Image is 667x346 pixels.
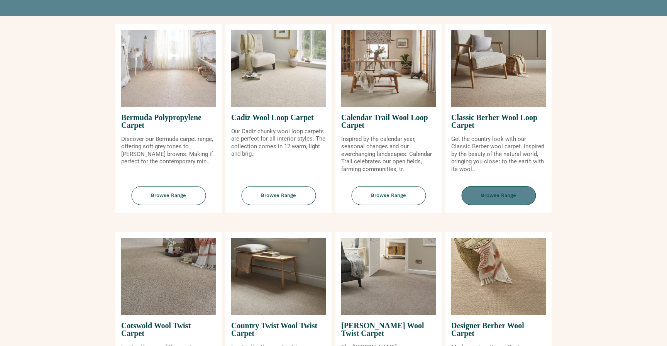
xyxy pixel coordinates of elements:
a: Browse Range [445,186,552,213]
img: Country Twist Wool Twist Carpet [231,238,326,315]
a: Browse Range [225,186,332,213]
span: [PERSON_NAME] Wool Twist Carpet [341,315,436,344]
p: Inspired by the calendar year, seasonal changes and our everchanging landscapes. Calendar Trail c... [341,136,436,173]
img: Calendar Trail Wool Loop Carpet [341,30,436,107]
span: Calendar Trail Wool Loop Carpet [341,107,436,136]
p: Our Cadiz chunky wool loop carpets are perfect for all interior styles. The collection comes in 1... [231,128,326,158]
img: Bermuda Polypropylene Carpet [121,30,216,107]
span: Browse Range [351,186,426,205]
span: Browse Range [241,186,316,205]
span: Classic Berber Wool Loop Carpet [451,107,546,136]
span: Cotswold Wool Twist Carpet [121,315,216,344]
span: Country Twist Wool Twist Carpet [231,315,326,344]
span: Browse Range [131,186,206,205]
img: Designer Berber Wool Carpet [451,238,546,315]
img: Cotswold Wool Twist Carpet [121,238,216,315]
span: Browse Range [461,186,536,205]
p: Discover our Bermuda carpet range, offering soft grey tones to [PERSON_NAME] browns. Making if pe... [121,136,216,166]
p: Get the country look with our Classic Berber wool carpet. Inspired by the beauty of the natural w... [451,136,546,173]
img: Craven Wool Twist Carpet [341,238,436,315]
span: Cadiz Wool Loop Carpet [231,107,326,128]
span: Bermuda Polypropylene Carpet [121,107,216,136]
span: Designer Berber Wool Carpet [451,315,546,344]
a: Browse Range [115,186,222,213]
img: Cadiz Wool Loop Carpet [231,30,326,107]
img: Classic Berber Wool Loop Carpet [451,30,546,107]
a: Browse Range [335,186,442,213]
